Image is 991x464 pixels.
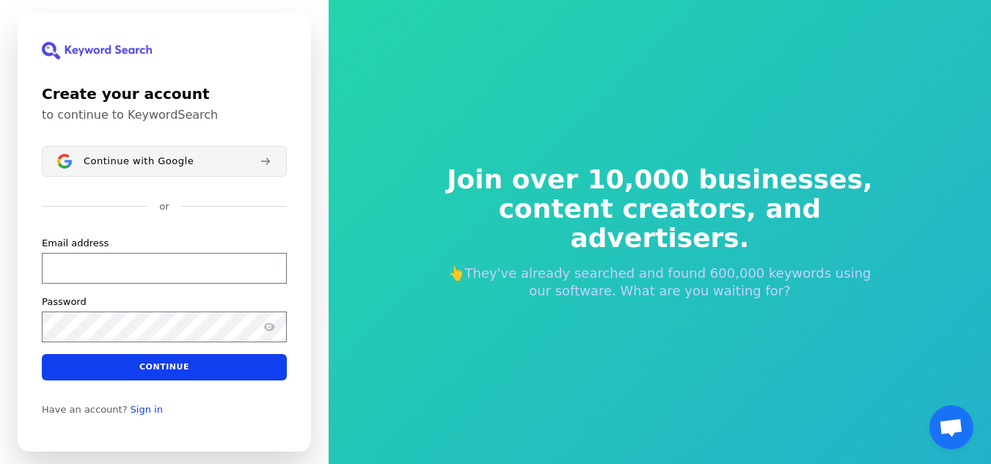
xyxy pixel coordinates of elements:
[42,403,128,415] span: Have an account?
[131,403,163,415] a: Sign in
[57,154,72,169] img: Sign in with Google
[260,317,278,335] button: Show password
[437,194,883,253] span: content creators, and advertisers.
[42,42,152,59] img: KeywordSearch
[42,108,287,122] p: to continue to KeywordSearch
[42,146,287,177] button: Sign in with GoogleContinue with Google
[437,265,883,300] p: 👆They've already searched and found 600,000 keywords using our software. What are you waiting for?
[929,405,973,449] a: Open chat
[42,353,287,380] button: Continue
[42,295,87,308] label: Password
[84,155,194,166] span: Continue with Google
[42,236,109,249] label: Email address
[159,200,169,213] p: or
[437,165,883,194] span: Join over 10,000 businesses,
[42,83,287,105] h1: Create your account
